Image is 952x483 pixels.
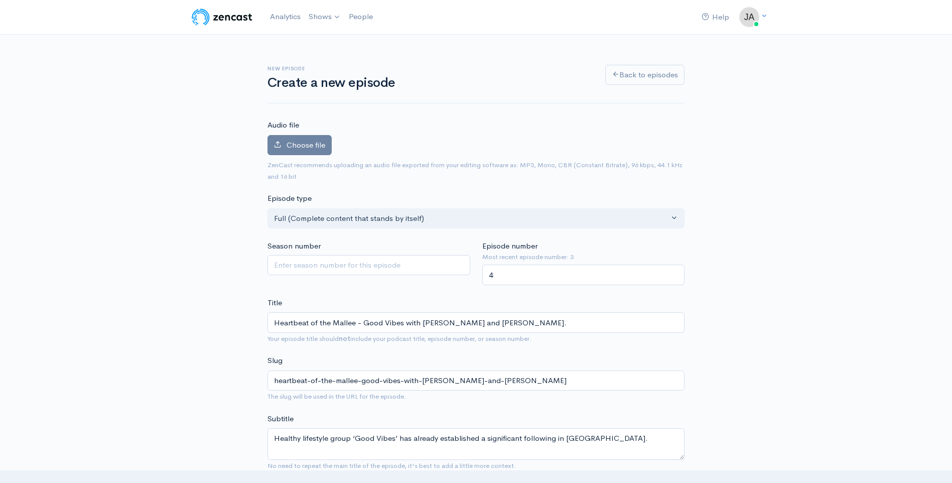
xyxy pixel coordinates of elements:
[267,76,593,90] h1: Create a new episode
[482,252,685,262] small: Most recent episode number: 3
[267,392,406,401] small: The slug will be used in the URL for the episode.
[267,413,294,425] label: Subtitle
[267,355,283,367] label: Slug
[267,297,282,309] label: Title
[267,193,312,204] label: Episode type
[267,161,683,181] small: ZenCast recommends uploading an audio file exported from your editing software as: MP3, Mono, CBR...
[305,6,345,28] a: Shows
[287,140,325,150] span: Choose file
[267,240,321,252] label: Season number
[266,6,305,28] a: Analytics
[345,6,377,28] a: People
[339,334,350,343] strong: not
[190,7,254,27] img: ZenCast Logo
[482,265,685,285] input: Enter episode number
[267,461,516,470] small: No need to repeat the main title of the episode, it's best to add a little more context.
[267,255,470,276] input: Enter season number for this episode
[698,7,733,28] a: Help
[274,213,669,224] div: Full (Complete content that stands by itself)
[739,7,759,27] img: ...
[605,65,685,85] a: Back to episodes
[267,208,685,229] button: Full (Complete content that stands by itself)
[267,371,685,391] input: title-of-episode
[267,312,685,333] input: What is the episode's title?
[267,66,593,71] h6: New episode
[267,334,531,343] small: Your episode title should include your podcast title, episode number, or season number.
[482,240,537,252] label: Episode number
[267,119,299,131] label: Audio file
